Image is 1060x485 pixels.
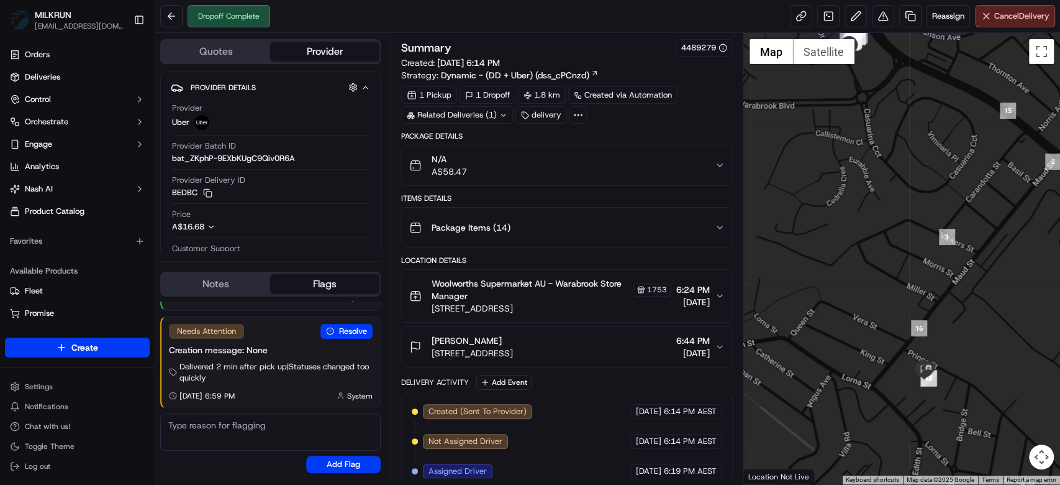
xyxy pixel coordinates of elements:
[911,320,927,336] div: 16
[270,42,379,62] button: Provider
[676,284,710,296] span: 6:24 PM
[171,77,370,98] button: Provider Details
[746,468,787,484] img: Google
[5,281,150,301] button: Fleet
[25,116,68,127] span: Orchestrate
[676,296,710,308] span: [DATE]
[5,261,150,281] div: Available Products
[664,436,717,447] span: 6:14 PM AEST
[1000,103,1016,119] div: 15
[71,341,98,354] span: Create
[437,57,500,68] span: [DATE] 6:14 PM
[982,476,999,483] a: Terms (opens in new tab)
[172,209,191,220] span: Price
[926,5,970,27] button: Reassign
[636,436,661,447] span: [DATE]
[172,243,240,254] span: Customer Support
[401,57,500,69] span: Created:
[441,69,589,81] span: Dynamic - (DD + Uber) (dss_cPCnzd)
[5,134,150,154] button: Engage
[401,69,599,81] div: Strategy:
[172,187,212,198] button: BEDBC
[401,106,513,124] div: Related Deliveries (1)
[25,285,43,297] span: Fleet
[25,139,52,150] span: Engage
[25,94,51,105] span: Control
[515,106,567,124] div: delivery
[172,175,245,186] span: Provider Delivery ID
[25,422,70,432] span: Chat with us!
[750,39,793,64] button: Show street map
[10,308,145,319] a: Promise
[664,466,717,477] span: 6:19 PM AEST
[5,112,150,132] button: Orchestrate
[428,406,527,417] span: Created (Sent To Provider)
[401,256,733,266] div: Location Details
[432,165,467,178] span: A$58.47
[194,115,209,130] img: uber-new-logo.jpeg
[5,157,150,177] a: Analytics
[428,436,502,447] span: Not Assigned Driver
[169,344,373,356] div: Creation message: None
[172,221,281,233] button: A$16.68
[401,377,469,387] div: Delivery Activity
[460,86,515,104] div: 1 Dropoff
[681,42,727,53] button: 4489279
[432,335,502,347] span: [PERSON_NAME]
[191,83,256,93] span: Provider Details
[428,466,487,477] span: Assigned Driver
[35,9,71,21] button: MILKRUN
[402,327,732,367] button: [PERSON_NAME][STREET_ADDRESS]6:44 PM[DATE]
[5,378,150,395] button: Settings
[518,86,566,104] div: 1.8 km
[975,5,1055,27] button: CancelDelivery
[793,39,854,64] button: Show satellite imagery
[179,391,235,401] span: [DATE] 6:59 PM
[939,229,955,245] div: 1
[932,11,964,22] span: Reassign
[347,391,373,401] span: System
[172,103,202,114] span: Provider
[401,131,733,141] div: Package Details
[25,308,54,319] span: Promise
[846,476,899,484] button: Keyboard shortcuts
[401,42,451,53] h3: Summary
[25,72,60,83] span: Deliveries
[441,69,599,81] a: Dynamic - (DD + Uber) (dss_cPCnzd)
[636,466,661,477] span: [DATE]
[5,458,150,475] button: Log out
[25,441,75,451] span: Toggle Theme
[843,35,859,51] div: 11
[25,402,68,412] span: Notifications
[402,270,732,322] button: Woolworths Supermarket AU - Warabrook Store Manager1753[STREET_ADDRESS]6:24 PM[DATE]
[172,221,204,232] span: A$16.68
[5,201,150,221] a: Product Catalog
[306,456,381,473] button: Add Flag
[5,45,150,65] a: Orders
[172,141,236,152] span: Provider Batch ID
[743,469,815,484] div: Location Not Live
[1029,445,1054,469] button: Map camera controls
[844,34,860,50] div: 14
[320,324,373,339] button: Resolve
[5,398,150,415] button: Notifications
[432,302,671,315] span: [STREET_ADDRESS]
[270,274,379,294] button: Flags
[5,438,150,455] button: Toggle Theme
[25,206,84,217] span: Product Catalog
[647,285,667,295] span: 1753
[5,179,150,199] button: Nash AI
[664,406,717,417] span: 6:14 PM AEST
[5,67,150,87] a: Deliveries
[432,347,513,359] span: [STREET_ADDRESS]
[432,277,630,302] span: Woolworths Supermarket AU - Warabrook Store Manager
[401,193,733,203] div: Items Details
[25,161,59,172] span: Analytics
[676,335,710,347] span: 6:44 PM
[401,86,457,104] div: 1 Pickup
[5,303,150,323] button: Promise
[432,153,467,165] span: N/A
[179,361,373,384] span: Delivered 2 min after pick up | Statuses changed too quickly
[172,153,295,164] span: bat_ZKphP-9EXbKUgC9Qiv0R6A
